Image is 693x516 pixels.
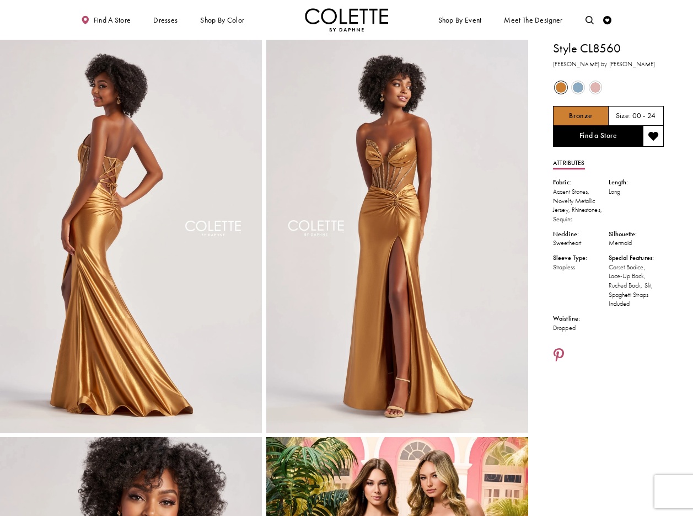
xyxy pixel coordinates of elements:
[553,79,664,96] div: Product color controls state depends on size chosen
[305,8,389,31] a: Visit Home Page
[438,16,482,24] span: Shop By Event
[553,238,608,248] div: Sweetheart
[504,16,562,24] span: Meet the designer
[94,16,131,24] span: Find a store
[553,187,608,224] div: Accent Stones, Novelty Metallic Jersey, Rhinestones, Sequins
[588,79,604,95] div: Dusty Pink
[609,263,664,308] div: Corset Bodice, Lace-Up Back, Ruched Back, Slit, Spaghetti Straps Included
[601,8,614,31] a: Check Wishlist
[79,8,133,31] a: Find a store
[609,238,664,248] div: Mermaid
[305,8,389,31] img: Colette by Daphne
[553,79,569,95] div: Bronze
[553,126,643,147] a: Find a Store
[553,314,608,323] div: Waistline:
[502,8,565,31] a: Meet the designer
[553,178,608,187] div: Fabric:
[436,8,484,31] span: Shop By Event
[583,8,596,31] a: Toggle search
[569,112,592,120] h5: Chosen color
[553,157,584,169] a: Attributes
[570,79,586,95] div: Dusty Blue
[553,230,608,239] div: Neckline:
[553,253,608,263] div: Sleeve Type:
[553,60,664,69] h3: [PERSON_NAME] by [PERSON_NAME]
[553,263,608,272] div: Strapless
[266,40,528,433] a: Full size Style CL8560 Colette by Daphne #3 Bronze frontface vertical picture
[609,230,664,239] div: Silhouette:
[632,112,656,120] h5: 00 - 24
[553,323,608,333] div: Dropped
[266,40,528,433] img: Style CL8560 Colette by Daphne #3 Bronze frontface vertical picture
[609,187,664,196] div: Long
[553,348,565,364] a: Share using Pinterest - Opens in new tab
[609,253,664,263] div: Special Features:
[553,40,664,57] h1: Style CL8560
[151,8,180,31] span: Dresses
[153,16,178,24] span: Dresses
[616,111,631,121] span: Size:
[609,178,664,187] div: Length:
[198,8,246,31] span: Shop by color
[643,126,664,147] button: Add to wishlist
[200,16,244,24] span: Shop by color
